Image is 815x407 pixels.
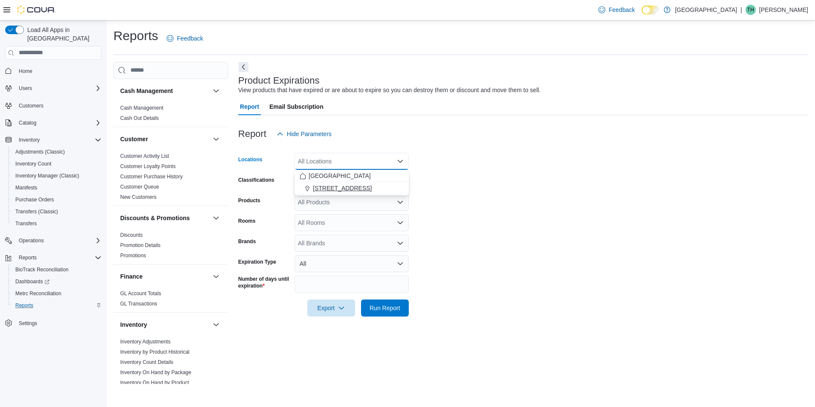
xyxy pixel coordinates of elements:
h3: Finance [120,272,143,281]
span: Inventory Adjustments [120,338,171,345]
a: Customers [15,101,47,111]
a: Purchase Orders [12,195,58,205]
a: Cash Management [120,105,163,111]
button: Users [2,82,105,94]
button: Open list of options [397,240,404,247]
a: Inventory Count [12,159,55,169]
button: Settings [2,317,105,329]
a: Home [15,66,36,76]
span: New Customers [120,194,156,201]
h1: Reports [113,27,158,44]
button: Operations [15,235,47,246]
span: Report [240,98,259,115]
a: Inventory Count Details [120,359,173,365]
button: Finance [211,271,221,282]
button: Reports [15,253,40,263]
div: Cash Management [113,103,228,127]
span: Inventory [15,135,101,145]
span: Transfers (Classic) [15,208,58,215]
span: Promotions [120,252,146,259]
label: Products [238,197,260,204]
span: Reports [19,254,37,261]
a: Metrc Reconciliation [12,288,65,299]
a: Customer Queue [120,184,159,190]
a: GL Transactions [120,301,157,307]
span: Adjustments (Classic) [15,148,65,155]
div: Customer [113,151,228,206]
span: BioTrack Reconciliation [12,265,101,275]
a: Discounts [120,232,143,238]
span: Run Report [370,304,400,312]
button: Cash Management [211,86,221,96]
div: Finance [113,288,228,312]
span: Customer Purchase History [120,173,183,180]
button: [GEOGRAPHIC_DATA] [295,170,409,182]
span: Operations [19,237,44,244]
span: [STREET_ADDRESS] [313,184,372,192]
span: Export [312,299,350,317]
a: Transfers [12,218,40,229]
span: Metrc Reconciliation [12,288,101,299]
a: Feedback [595,1,638,18]
button: BioTrack Reconciliation [9,264,105,276]
button: Customers [2,99,105,112]
a: Customer Activity List [120,153,169,159]
button: Inventory [15,135,43,145]
button: Reports [9,299,105,311]
div: Choose from the following options [295,170,409,195]
button: Discounts & Promotions [120,214,209,222]
span: Metrc Reconciliation [15,290,61,297]
span: Catalog [19,119,36,126]
span: Inventory Manager (Classic) [12,171,101,181]
button: Close list of options [397,158,404,165]
span: GL Account Totals [120,290,161,297]
label: Rooms [238,218,256,224]
span: Inventory On Hand by Package [120,369,191,376]
button: Purchase Orders [9,194,105,206]
button: Transfers (Classic) [9,206,105,218]
span: Dashboards [12,276,101,287]
input: Dark Mode [642,6,659,15]
button: Inventory Count [9,158,105,170]
span: Manifests [15,184,37,191]
a: Reports [12,300,37,311]
span: Inventory On Hand by Product [120,379,189,386]
span: BioTrack Reconciliation [15,266,69,273]
span: Reports [15,253,101,263]
button: Open list of options [397,219,404,226]
a: Feedback [163,30,206,47]
h3: Report [238,129,266,139]
div: Tom Hayden [746,5,756,15]
span: Transfers [12,218,101,229]
button: Customer [120,135,209,143]
a: Dashboards [12,276,53,287]
span: Manifests [12,183,101,193]
img: Cova [17,6,55,14]
label: Number of days until expiration [238,276,291,289]
button: Open list of options [397,199,404,206]
button: Inventory [2,134,105,146]
button: Users [15,83,35,93]
a: Inventory Manager (Classic) [12,171,83,181]
span: Settings [15,317,101,328]
span: Feedback [177,34,203,43]
label: Classifications [238,177,275,183]
button: Catalog [15,118,40,128]
button: Hide Parameters [273,125,335,142]
span: Inventory [19,137,40,143]
h3: Product Expirations [238,76,320,86]
a: Inventory On Hand by Package [120,369,191,375]
span: Transfers (Classic) [12,206,101,217]
a: Inventory by Product Historical [120,349,190,355]
span: Customer Queue [120,183,159,190]
button: All [295,255,409,272]
a: Manifests [12,183,40,193]
a: Customer Loyalty Points [120,163,176,169]
a: Cash Out Details [120,115,159,121]
label: Expiration Type [238,259,276,265]
h3: Cash Management [120,87,173,95]
span: Inventory by Product Historical [120,349,190,355]
span: Reports [15,302,33,309]
button: Cash Management [120,87,209,95]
